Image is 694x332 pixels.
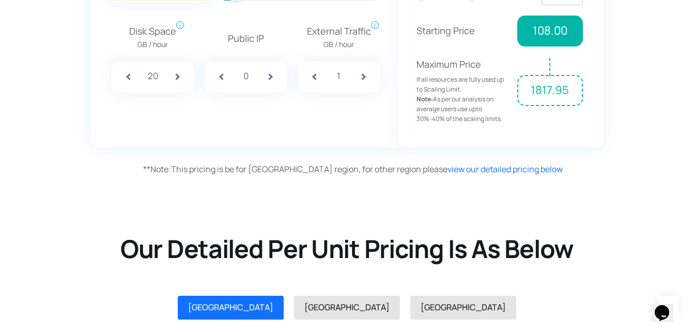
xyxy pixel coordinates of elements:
span: Disk Space [129,24,176,50]
span: [GEOGRAPHIC_DATA] [304,301,390,313]
span: Note: [143,163,171,175]
span: If all resources are fully used up to Scaling Limit. As per our analysis on average users use upt... [417,74,510,124]
strong: Note: [417,95,433,103]
p: Starting Price [417,23,510,38]
span: GB / hour [129,39,176,50]
p: Maximum Price [417,57,510,124]
span: [GEOGRAPHIC_DATA] [421,301,506,313]
h2: Our Detailed Per Unit Pricing Is As Below [62,233,632,265]
span: 108.00 [517,16,582,47]
div: This pricing is be for [GEOGRAPHIC_DATA] region, for other region please [143,163,654,176]
iframe: chat widget [651,291,684,322]
span: i [371,21,379,29]
span: i [176,21,184,29]
span: GB / hour [307,39,371,50]
a: view our detailed pricing below [448,163,563,175]
span: External Traffic [307,24,371,50]
span: 1817.95 [517,75,582,106]
span: [GEOGRAPHIC_DATA] [188,301,273,313]
p: Public IP [205,31,287,46]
